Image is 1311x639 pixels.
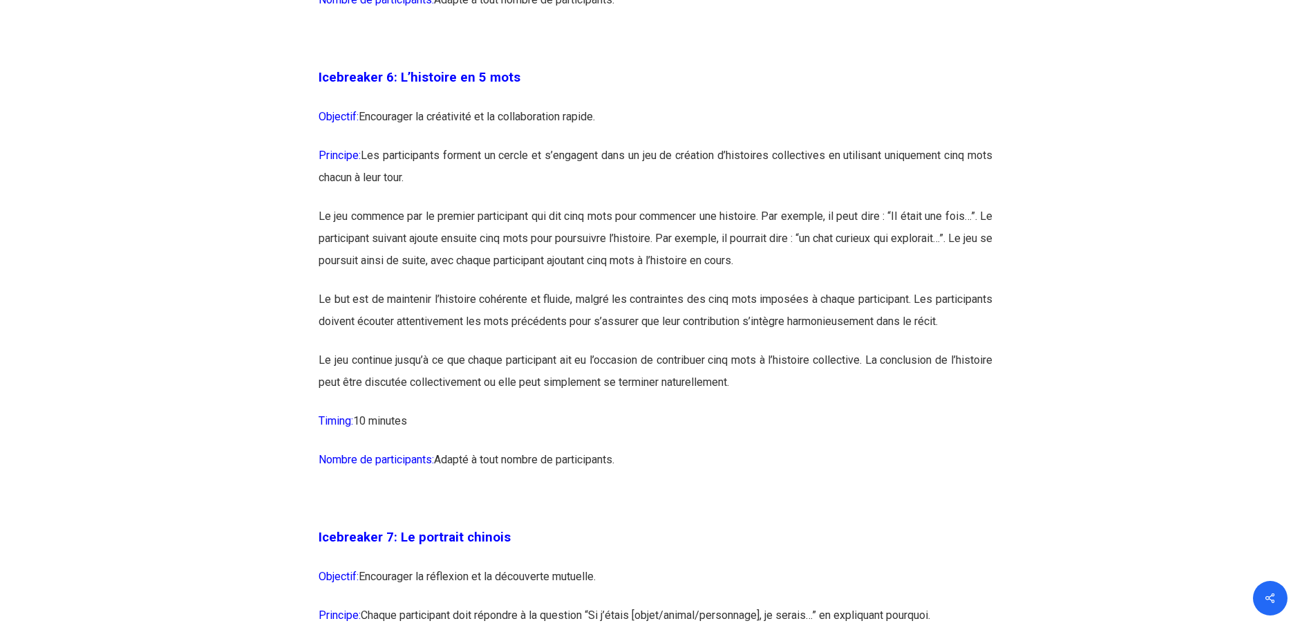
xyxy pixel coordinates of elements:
p: Adapté à tout nombre de participants. [319,449,992,488]
span: Objectif: [319,110,359,123]
p: 10 minutes [319,410,992,449]
p: Encourager la réflexion et la découverte mutuelle. [319,566,992,604]
span: Objectif: [319,570,359,583]
span: Nombre de participants: [319,453,434,466]
p: Le jeu commence par le premier participant qui dit cinq mots pour commencer une histoire. Par exe... [319,205,992,288]
p: Le but est de maintenir l’histoire cohérente et fluide, malgré les contraintes des cinq mots impo... [319,288,992,349]
span: Principe: [319,609,361,622]
span: Principe: [319,149,361,162]
p: Encourager la créativité et la collaboration rapide. [319,106,992,145]
span: Icebreaker 6: L’histoire en 5 mots [319,70,520,85]
span: Icebreaker 7: Le portrait chinois [319,530,511,545]
span: Timing: [319,414,353,427]
p: Le jeu continue jusqu’à ce que chaque participant ait eu l’occasion de contribuer cinq mots à l’h... [319,349,992,410]
p: Les participants forment un cercle et s’engagent dans un jeu de création d’histoires collectives ... [319,145,992,205]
